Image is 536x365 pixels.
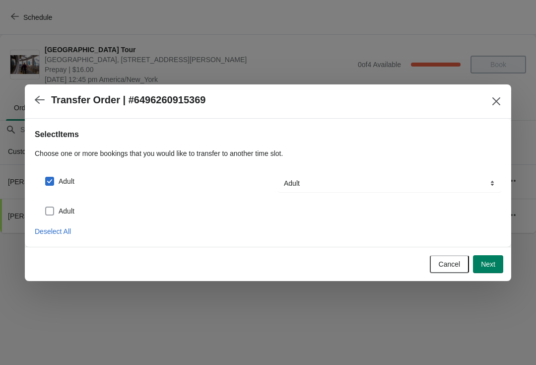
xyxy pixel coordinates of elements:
[59,176,74,186] span: Adult
[35,148,501,158] p: Choose one or more bookings that you would like to transfer to another time slot.
[439,260,461,268] span: Cancel
[31,222,75,240] button: Deselect All
[35,227,71,235] span: Deselect All
[473,255,503,273] button: Next
[481,260,495,268] span: Next
[487,92,505,110] button: Close
[430,255,469,273] button: Cancel
[35,129,501,141] h2: Select Items
[59,206,74,216] span: Adult
[51,94,205,106] h2: Transfer Order | #6496260915369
